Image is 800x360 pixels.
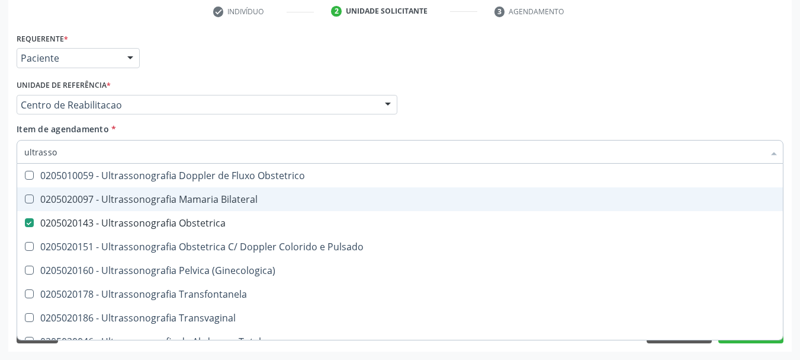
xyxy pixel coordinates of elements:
div: 0205020046 - Ultrassonografia de Abdomen Total [24,337,776,346]
label: Unidade de referência [17,77,111,95]
div: 0205020178 - Ultrassonografia Transfontanela [24,289,776,299]
div: 0205020151 - Ultrassonografia Obstetrica C/ Doppler Colorido e Pulsado [24,242,776,251]
span: Centro de Reabilitacao [21,99,373,111]
div: 0205020160 - Ultrassonografia Pelvica (Ginecologica) [24,266,776,275]
div: 2 [331,6,342,17]
div: Unidade solicitante [346,6,428,17]
span: Paciente [21,52,115,64]
div: 0205020097 - Ultrassonografia Mamaria Bilateral [24,195,776,204]
span: Item de agendamento [17,123,109,135]
label: Requerente [17,30,68,48]
div: 0205010059 - Ultrassonografia Doppler de Fluxo Obstetrico [24,171,776,180]
input: Buscar por procedimentos [24,140,764,164]
div: 0205020143 - Ultrassonografia Obstetrica [24,218,776,228]
div: 0205020186 - Ultrassonografia Transvaginal [24,313,776,323]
